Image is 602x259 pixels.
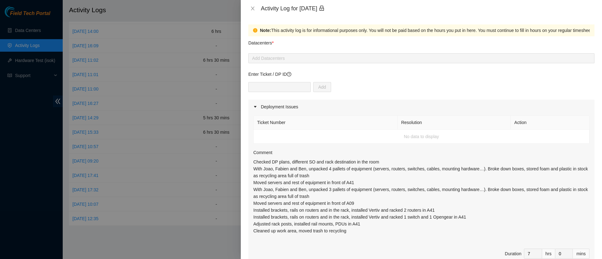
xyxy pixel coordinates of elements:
th: Ticket Number [254,116,398,130]
p: Checked DP plans, different SO and rack destination in the room With Joao, Fabien and Ben, unpack... [253,158,589,234]
div: Activity Log for [DATE] [261,5,594,12]
strong: Note: [260,27,271,34]
p: Enter Ticket / DP ID [248,71,594,78]
button: Close [248,6,257,12]
div: hrs [542,249,555,259]
div: Duration [505,250,521,257]
span: close [250,6,255,11]
span: exclamation-circle [253,28,257,33]
span: caret-right [253,105,257,109]
td: No data to display [254,130,589,144]
p: Datacenters [248,36,274,46]
span: lock [319,5,325,11]
div: mins [573,249,589,259]
button: Add [313,82,331,92]
label: Comment [253,149,272,156]
span: question-circle [287,72,291,76]
div: Deployment Issues [248,100,594,114]
th: Action [511,116,589,130]
th: Resolution [398,116,511,130]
